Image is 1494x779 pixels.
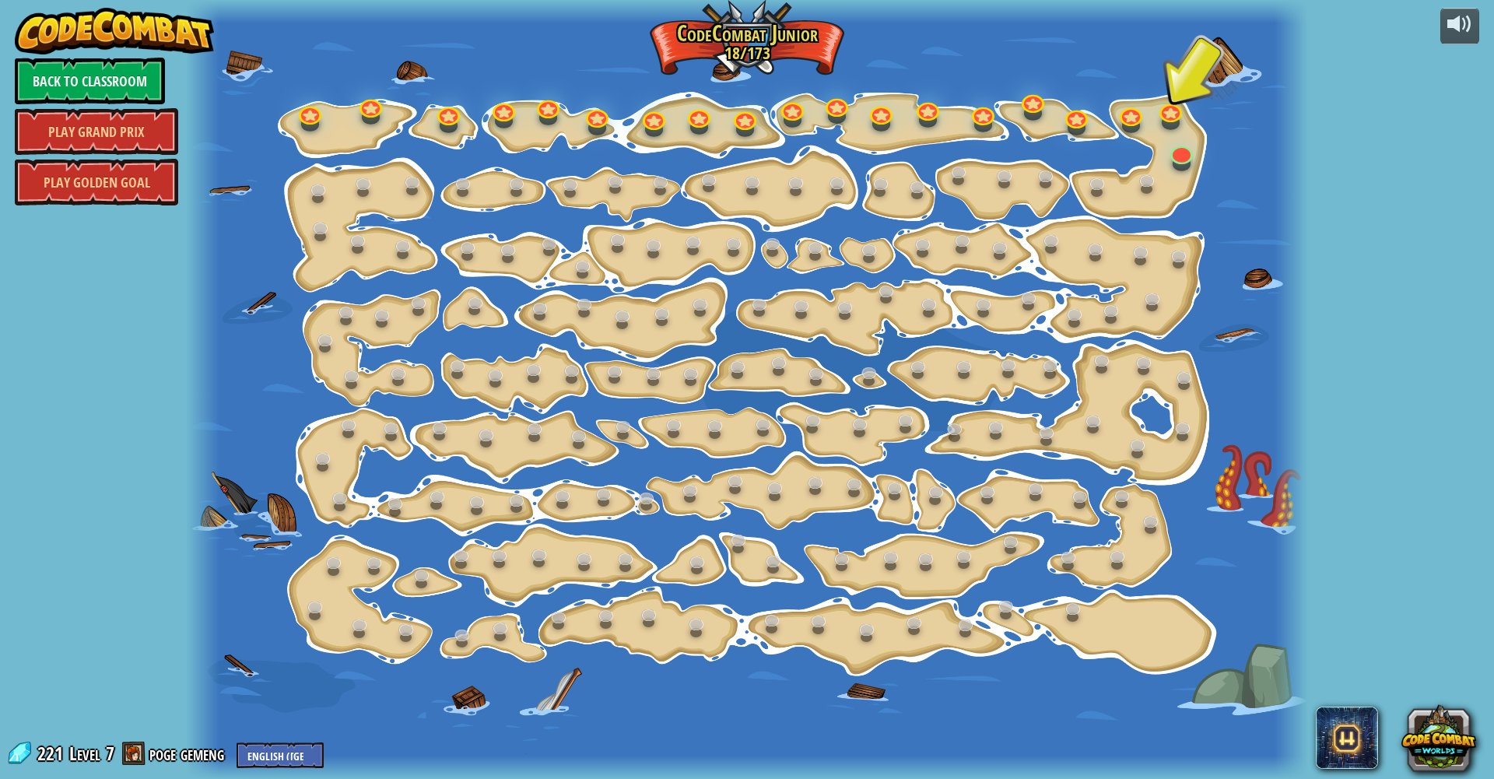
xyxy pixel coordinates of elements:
[15,58,165,104] a: Back to Classroom
[1440,8,1479,44] button: Adjust volume
[15,8,214,54] img: CodeCombat - Learn how to code by playing a game
[15,108,178,155] a: Play Grand Prix
[37,741,68,766] span: 221
[69,741,100,767] span: Level
[149,741,229,766] a: poge gemeng
[106,741,114,766] span: 7
[15,159,178,205] a: Play Golden Goal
